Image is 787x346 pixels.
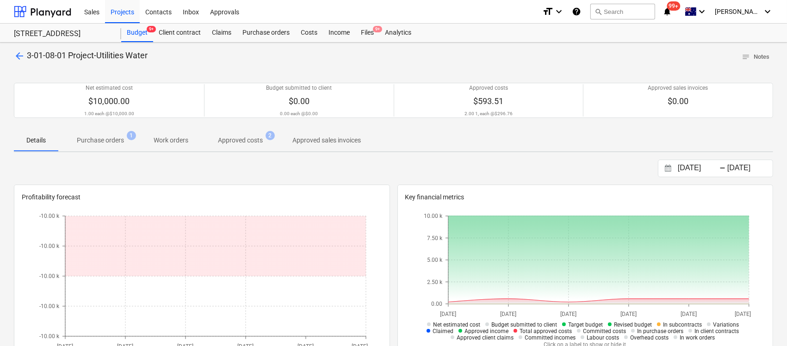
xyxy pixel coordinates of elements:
[520,328,572,334] span: Total approved costs
[373,26,382,32] span: 9+
[427,279,443,285] tspan: 2.50 k
[469,84,508,92] p: Approved costs
[676,162,723,175] input: Start Date
[525,334,576,341] span: Committed incomes
[289,96,310,106] span: $0.00
[323,24,355,42] a: Income
[14,50,25,62] span: arrow_back
[27,50,148,60] span: 3-01-08-01 Project-Utilities Water
[668,96,688,106] span: $0.00
[595,8,602,15] span: search
[433,328,453,334] span: Claimed
[681,311,697,318] tspan: [DATE]
[39,213,60,219] tspan: -10.00 k
[153,24,206,42] a: Client contract
[39,273,60,279] tspan: -10.00 k
[433,321,480,328] span: Net estimated cost
[719,166,725,171] div: -
[648,84,708,92] p: Approved sales invoices
[147,26,156,32] span: 9+
[735,311,751,318] tspan: [DATE]
[465,328,508,334] span: Approved income
[590,4,655,19] button: Search
[39,243,60,249] tspan: -10.00 k
[501,311,517,318] tspan: [DATE]
[14,29,110,39] div: [STREET_ADDRESS]
[379,24,417,42] a: Analytics
[621,311,637,318] tspan: [DATE]
[738,50,773,64] button: Notes
[713,321,739,328] span: Variations
[127,131,136,140] span: 1
[266,84,332,92] p: Budget submitted to client
[630,334,669,341] span: Overhead costs
[568,321,603,328] span: Target budget
[742,53,750,61] span: notes
[637,328,683,334] span: In purchase orders
[39,333,60,340] tspan: -10.00 k
[86,84,133,92] p: Net estimated cost
[121,24,153,42] div: Budget
[473,96,503,106] span: $593.51
[572,6,581,17] i: Knowledge base
[553,6,564,17] i: keyboard_arrow_down
[762,6,773,17] i: keyboard_arrow_down
[206,24,237,42] a: Claims
[266,131,275,140] span: 2
[680,334,715,341] span: In work orders
[440,311,457,318] tspan: [DATE]
[742,52,769,62] span: Notes
[295,24,323,42] a: Costs
[427,235,443,241] tspan: 7.50 k
[427,257,443,263] tspan: 5.00 k
[431,301,442,307] tspan: 0.00
[587,334,619,341] span: Labour costs
[741,302,787,346] iframe: Chat Widget
[715,8,761,15] span: [PERSON_NAME]
[694,328,739,334] span: In client contracts
[542,6,553,17] i: format_size
[121,24,153,42] a: Budget9+
[154,136,188,145] p: Work orders
[355,24,379,42] a: Files9+
[22,192,382,202] p: Profitability forecast
[405,192,766,202] p: Key financial metrics
[561,311,577,318] tspan: [DATE]
[614,321,652,328] span: Revised budget
[292,136,361,145] p: Approved sales invoices
[491,321,557,328] span: Budget submitted to client
[725,162,773,175] input: End Date
[280,111,318,117] p: 0.00 each @ $0.00
[696,6,707,17] i: keyboard_arrow_down
[88,96,130,106] span: $10,000.00
[663,321,702,328] span: In subcontracts
[660,163,676,174] button: Interact with the calendar and add the check-in date for your trip.
[25,136,47,145] p: Details
[84,111,134,117] p: 1.00 each @ $10,000.00
[77,136,124,145] p: Purchase orders
[218,136,263,145] p: Approved costs
[237,24,295,42] a: Purchase orders
[355,24,379,42] div: Files
[424,213,443,219] tspan: 10.00 k
[667,1,681,11] span: 99+
[39,303,60,309] tspan: -10.00 k
[583,328,626,334] span: Committed costs
[663,6,672,17] i: notifications
[457,334,514,341] span: Approved client claims
[465,111,513,117] p: 2.00 1, each @ $296.76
